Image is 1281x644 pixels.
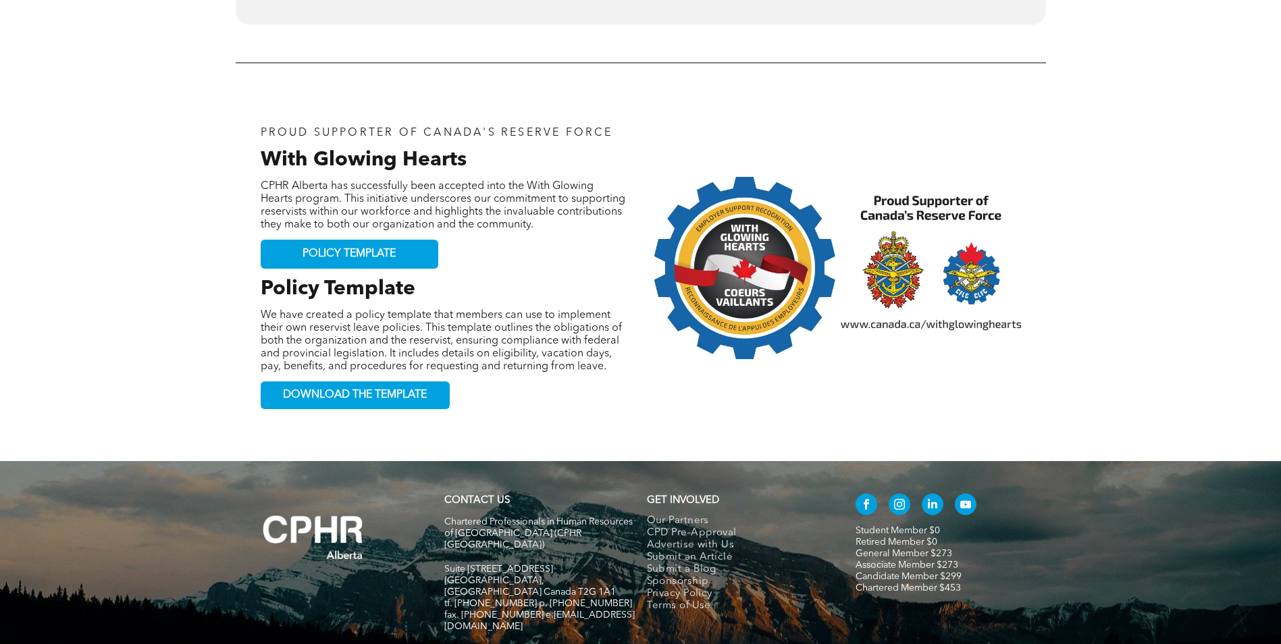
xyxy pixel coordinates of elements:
span: DOWNLOAD THE TEMPLATE [283,389,427,402]
span: tf. [PHONE_NUMBER] p. [PHONE_NUMBER] [444,599,632,608]
span: We have created a policy template that members can use to implement their own reservist leave pol... [261,310,622,372]
span: Suite [STREET_ADDRESS] [444,564,553,574]
a: Chartered Member $453 [856,583,961,593]
a: Student Member $0 [856,526,940,535]
a: CONTACT US [444,495,510,506]
a: Terms of Use [647,600,827,612]
span: POLICY TEMPLATE [303,248,396,261]
a: Advertise with Us [647,539,827,552]
a: Our Partners [647,515,827,527]
a: instagram [889,493,910,518]
span: [GEOGRAPHIC_DATA], [GEOGRAPHIC_DATA] Canada T2G 1A1 [444,576,616,597]
a: General Member $273 [856,549,952,558]
span: GET INVOLVED [647,495,719,506]
a: Retired Member $0 [856,537,937,547]
a: Submit an Article [647,552,827,564]
a: linkedin [922,493,943,518]
a: POLICY TEMPLATE [261,240,438,269]
span: CPHR Alberta has successfully been accepted into the With Glowing Hearts program. This initiative... [261,181,625,230]
a: Privacy Policy [647,588,827,600]
a: DOWNLOAD THE TEMPLATE [261,381,450,409]
a: Sponsorship [647,576,827,588]
a: CPD Pre-Approval [647,527,827,539]
span: Chartered Professionals in Human Resources of [GEOGRAPHIC_DATA] (CPHR [GEOGRAPHIC_DATA]) [444,517,633,549]
a: facebook [856,493,877,518]
img: A white background with a few lines on it [236,488,391,587]
span: With Glowing Hearts [261,150,467,170]
span: fax. [PHONE_NUMBER] e:[EMAIL_ADDRESS][DOMAIN_NAME] [444,610,635,631]
a: youtube [955,493,976,518]
a: Associate Member $273 [856,560,958,570]
a: Candidate Member $299 [856,572,962,581]
a: Submit a Blog [647,564,827,576]
span: PROUD SUPPORTER OF CANADA'S RESERVE FORCE [261,128,613,138]
span: Policy Template [261,279,415,299]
